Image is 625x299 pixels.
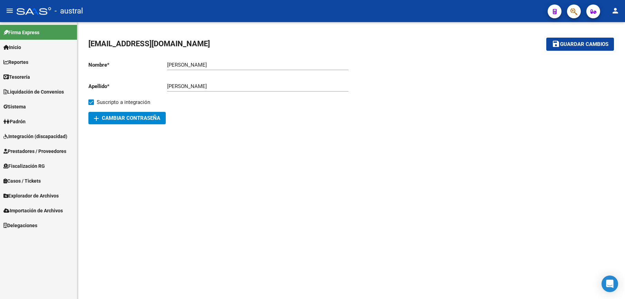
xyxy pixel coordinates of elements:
[55,3,83,19] span: - austral
[3,147,66,155] span: Prestadores / Proveedores
[3,29,39,36] span: Firma Express
[3,133,67,140] span: Integración (discapacidad)
[3,88,64,96] span: Liquidación de Convenios
[3,118,26,125] span: Padrón
[94,115,160,121] span: Cambiar Contraseña
[97,98,150,106] span: Suscripto a integración
[3,44,21,51] span: Inicio
[88,61,167,69] p: Nombre
[3,73,30,81] span: Tesorería
[552,40,560,48] mat-icon: save
[3,177,41,185] span: Casos / Tickets
[3,162,45,170] span: Fiscalización RG
[546,38,614,50] button: Guardar cambios
[92,114,100,123] mat-icon: add
[611,7,619,15] mat-icon: person
[88,83,167,90] p: Apellido
[3,103,26,110] span: Sistema
[3,222,37,229] span: Delegaciones
[602,276,618,292] div: Open Intercom Messenger
[88,112,166,124] button: Cambiar Contraseña
[3,192,59,200] span: Explorador de Archivos
[6,7,14,15] mat-icon: menu
[560,41,608,48] span: Guardar cambios
[3,207,63,214] span: Importación de Archivos
[88,39,210,48] span: [EMAIL_ADDRESS][DOMAIN_NAME]
[3,58,28,66] span: Reportes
